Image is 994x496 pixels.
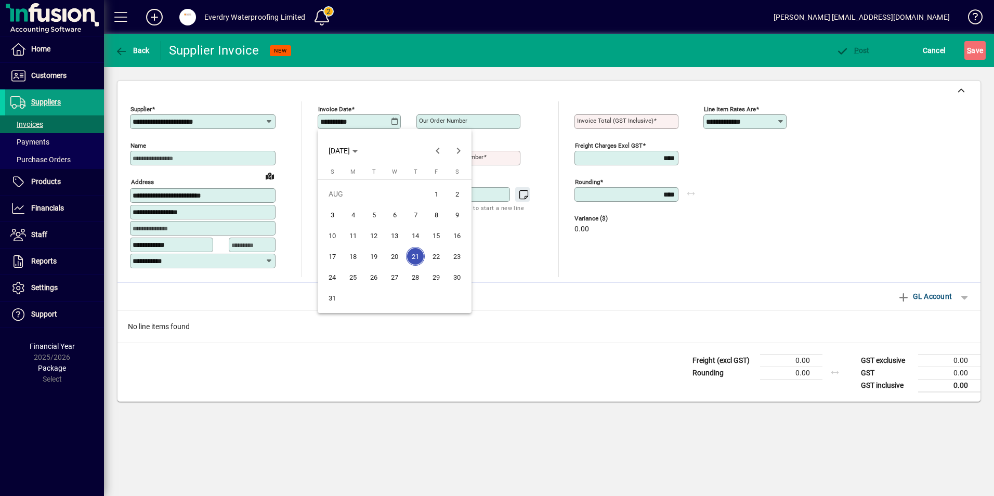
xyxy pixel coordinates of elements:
span: 13 [385,226,404,245]
button: Tue Aug 05 2025 [363,204,384,225]
span: 17 [323,247,342,266]
button: Thu Aug 07 2025 [405,204,426,225]
button: Sat Aug 23 2025 [447,246,467,267]
span: M [350,168,356,175]
span: 10 [323,226,342,245]
span: 3 [323,205,342,224]
button: Fri Aug 01 2025 [426,184,447,204]
button: Mon Aug 11 2025 [343,225,363,246]
button: Wed Aug 20 2025 [384,246,405,267]
span: 27 [385,268,404,286]
button: Previous month [427,140,448,161]
button: Sun Aug 17 2025 [322,246,343,267]
span: S [455,168,459,175]
span: 5 [364,205,383,224]
span: 26 [364,268,383,286]
span: F [435,168,438,175]
span: 1 [427,185,446,203]
button: Thu Aug 14 2025 [405,225,426,246]
span: 18 [344,247,362,266]
span: 12 [364,226,383,245]
span: 28 [406,268,425,286]
button: Thu Aug 28 2025 [405,267,426,288]
span: 23 [448,247,466,266]
span: S [331,168,334,175]
button: Tue Aug 12 2025 [363,225,384,246]
span: 24 [323,268,342,286]
button: Mon Aug 18 2025 [343,246,363,267]
button: Fri Aug 29 2025 [426,267,447,288]
span: 8 [427,205,446,224]
button: Sat Aug 16 2025 [447,225,467,246]
button: Sat Aug 02 2025 [447,184,467,204]
span: 7 [406,205,425,224]
button: Sun Aug 24 2025 [322,267,343,288]
span: 25 [344,268,362,286]
button: Sun Aug 31 2025 [322,288,343,308]
span: 31 [323,289,342,307]
button: Choose month and year [324,141,362,160]
button: Fri Aug 22 2025 [426,246,447,267]
span: 14 [406,226,425,245]
button: Sun Aug 10 2025 [322,225,343,246]
button: Fri Aug 08 2025 [426,204,447,225]
button: Wed Aug 27 2025 [384,267,405,288]
span: 19 [364,247,383,266]
button: Fri Aug 15 2025 [426,225,447,246]
button: Sun Aug 03 2025 [322,204,343,225]
span: 20 [385,247,404,266]
span: [DATE] [329,147,350,155]
span: 30 [448,268,466,286]
span: 6 [385,205,404,224]
button: Mon Aug 25 2025 [343,267,363,288]
span: 22 [427,247,446,266]
span: W [392,168,397,175]
span: 29 [427,268,446,286]
td: AUG [322,184,426,204]
button: Tue Aug 26 2025 [363,267,384,288]
span: 2 [448,185,466,203]
span: 21 [406,247,425,266]
button: Mon Aug 04 2025 [343,204,363,225]
button: Sat Aug 09 2025 [447,204,467,225]
button: Wed Aug 06 2025 [384,204,405,225]
span: 9 [448,205,466,224]
button: Tue Aug 19 2025 [363,246,384,267]
span: 4 [344,205,362,224]
span: T [372,168,376,175]
button: Wed Aug 13 2025 [384,225,405,246]
button: Thu Aug 21 2025 [405,246,426,267]
span: 11 [344,226,362,245]
span: T [414,168,417,175]
button: Sat Aug 30 2025 [447,267,467,288]
span: 15 [427,226,446,245]
span: 16 [448,226,466,245]
button: Next month [448,140,469,161]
